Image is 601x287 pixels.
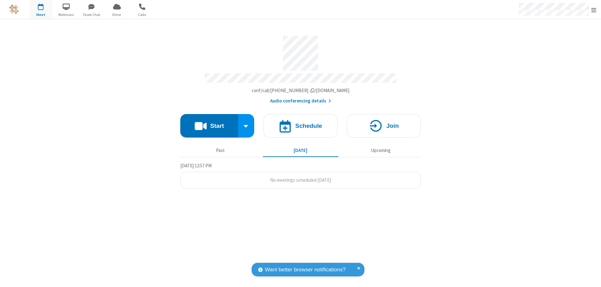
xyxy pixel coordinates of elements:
[180,31,421,105] section: Account details
[252,87,350,94] button: Copy my meeting room linkCopy my meeting room link
[264,114,337,138] button: Schedule
[295,123,322,129] h4: Schedule
[105,12,129,18] span: Drive
[29,12,53,18] span: Meet
[270,177,331,183] span: No meetings scheduled [DATE]
[265,266,346,274] span: Want better browser notifications?
[131,12,154,18] span: Calls
[180,114,238,138] button: Start
[585,271,596,283] iframe: Chat
[80,12,103,18] span: Team Chat
[343,144,419,156] button: Upcoming
[9,5,19,14] img: QA Selenium DO NOT DELETE OR CHANGE
[180,163,212,169] span: [DATE] 12:57 PM
[252,87,350,93] span: Copy my meeting room link
[54,12,78,18] span: Webinars
[386,123,399,129] h4: Join
[183,144,258,156] button: Past
[210,123,224,129] h4: Start
[270,97,331,105] button: Audio conferencing details
[347,114,421,138] button: Join
[238,114,254,138] div: Start conference options
[263,144,338,156] button: [DATE]
[180,162,421,189] section: Today's Meetings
